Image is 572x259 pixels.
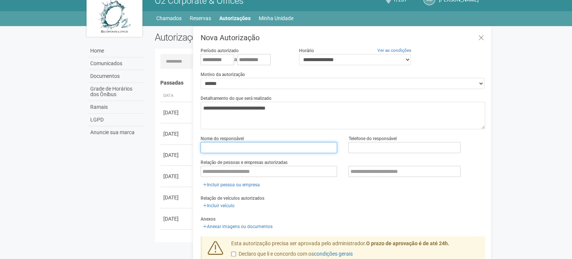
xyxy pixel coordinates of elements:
div: a [201,54,288,65]
a: Anexar imagens ou documentos [201,222,275,231]
label: Relação de pessoas e empresas autorizadas [201,159,287,166]
a: Anuncie sua marca [88,126,144,139]
a: Minha Unidade [259,13,293,23]
div: [DATE] [163,215,191,222]
div: [DATE] [163,151,191,159]
a: Autorizações [219,13,251,23]
div: [DATE] [163,194,191,201]
div: [DATE] [163,236,191,244]
label: Anexos [201,216,216,222]
label: Motivo da autorização [201,71,245,78]
label: Relação de veículos autorizados [201,195,264,202]
a: Ramais [88,101,144,114]
label: Detalhamento do que será realizado [201,95,271,102]
a: Ver as condições [377,48,411,53]
strong: O prazo de aprovação é de até 24h. [366,240,449,246]
label: Nome do responsável [201,135,244,142]
div: [DATE] [163,109,191,116]
h4: Passadas [160,80,480,86]
h3: Nova Autorização [201,34,485,41]
input: Declaro que li e concordo com oscondições gerais [231,252,236,256]
label: Telefone do responsável [348,135,396,142]
a: Chamados [156,13,182,23]
a: Comunicados [88,57,144,70]
a: Incluir pessoa ou empresa [201,181,262,189]
a: condições gerais [314,251,353,257]
label: Horário [299,47,314,54]
th: Data [160,90,194,102]
a: Reservas [190,13,211,23]
a: Incluir veículo [201,202,237,210]
div: [DATE] [163,130,191,138]
a: Grade de Horários dos Ônibus [88,83,144,101]
a: Home [88,45,144,57]
div: [DATE] [163,173,191,180]
h2: Autorizações [155,32,314,43]
label: Período autorizado [201,47,239,54]
a: LGPD [88,114,144,126]
a: Documentos [88,70,144,83]
label: Declaro que li e concordo com os [231,250,353,258]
